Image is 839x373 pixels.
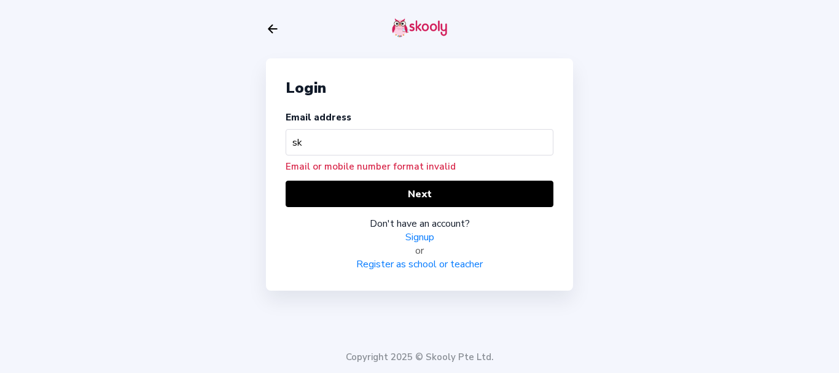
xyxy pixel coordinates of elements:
a: Signup [405,230,434,244]
button: Next [286,181,553,207]
div: Don't have an account? [286,217,553,230]
img: skooly-logo.png [392,18,447,37]
input: Your email address [286,129,553,155]
div: or [286,244,553,257]
button: arrow back outline [266,22,279,36]
div: Login [286,78,553,98]
a: Register as school or teacher [356,257,483,271]
label: Email address [286,111,351,124]
div: Email or mobile number format invalid [286,160,553,173]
